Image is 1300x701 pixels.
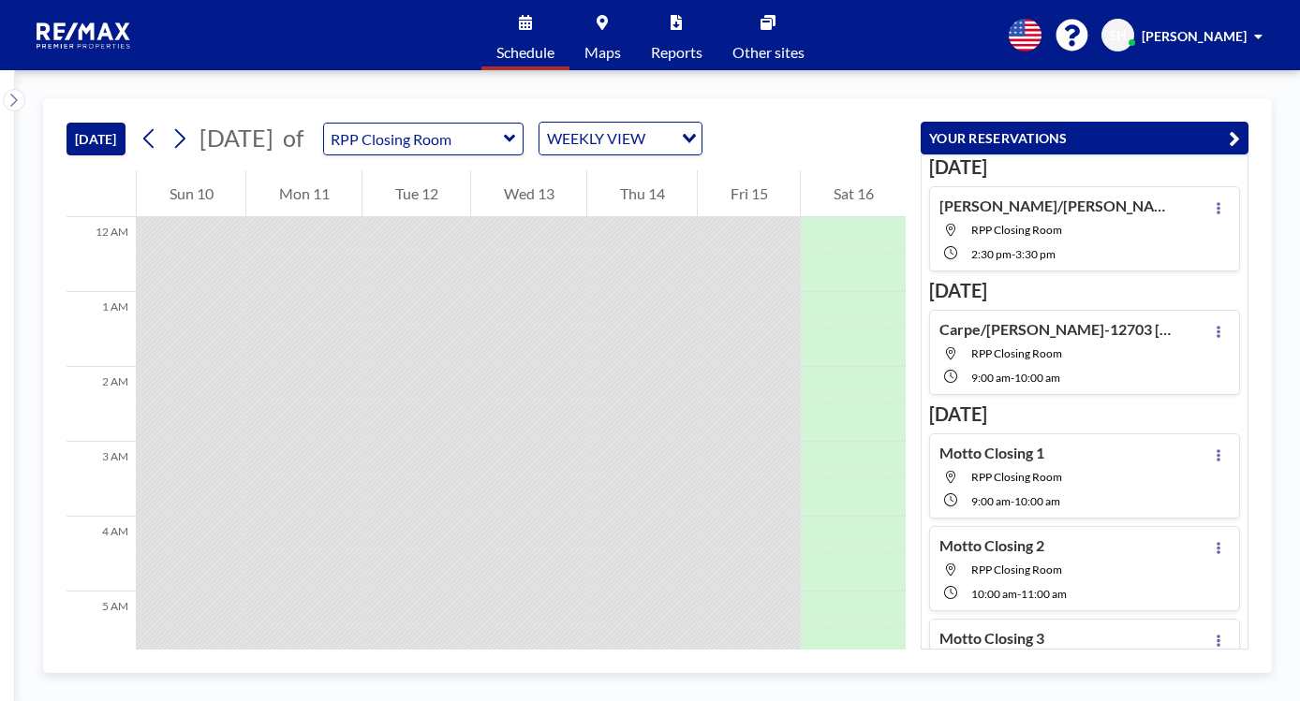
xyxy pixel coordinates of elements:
[971,247,1012,261] span: 2:30 PM
[471,170,586,217] div: Wed 13
[929,155,1240,179] h3: [DATE]
[66,517,136,591] div: 4 AM
[362,170,470,217] div: Tue 12
[587,170,697,217] div: Thu 14
[539,123,702,154] div: Search for option
[66,591,136,666] div: 5 AM
[543,126,649,151] span: WEEKLY VIEW
[199,124,273,152] span: [DATE]
[30,17,139,54] img: organization-logo
[1011,371,1014,385] span: -
[324,124,504,154] input: RPP Closing Room
[651,45,702,60] span: Reports
[971,371,1011,385] span: 9:00 AM
[971,223,1062,237] span: RPP Closing Room
[801,170,906,217] div: Sat 16
[1015,247,1056,261] span: 3:30 PM
[929,402,1240,426] h3: [DATE]
[584,45,621,60] span: Maps
[971,587,1017,601] span: 10:00 AM
[929,279,1240,302] h3: [DATE]
[1012,247,1015,261] span: -
[939,320,1174,339] h4: Carpe/[PERSON_NAME]-12703 [GEOGRAPHIC_DATA] Dr-[PERSON_NAME]
[1014,494,1060,508] span: 10:00 AM
[698,170,800,217] div: Fri 15
[971,562,1062,577] span: RPP Closing Room
[1142,28,1247,44] span: [PERSON_NAME]
[1109,27,1127,44] span: SH
[246,170,362,217] div: Mon 11
[283,124,303,153] span: of
[137,170,245,217] div: Sun 10
[1021,587,1067,601] span: 11:00 AM
[66,217,136,292] div: 12 AM
[651,126,671,151] input: Search for option
[939,197,1174,215] h4: [PERSON_NAME]/[PERSON_NAME] Trust-[STREET_ADDRESS][PERSON_NAME] -[PERSON_NAME]
[66,292,136,367] div: 1 AM
[66,442,136,517] div: 3 AM
[66,367,136,442] div: 2 AM
[939,444,1044,462] h4: Motto Closing 1
[939,629,1044,648] h4: Motto Closing 3
[496,45,554,60] span: Schedule
[66,123,126,155] button: [DATE]
[971,470,1062,484] span: RPP Closing Room
[939,536,1044,555] h4: Motto Closing 2
[971,494,1011,508] span: 9:00 AM
[1017,587,1021,601] span: -
[1011,494,1014,508] span: -
[971,346,1062,360] span: RPP Closing Room
[1014,371,1060,385] span: 10:00 AM
[921,122,1248,154] button: YOUR RESERVATIONS
[732,45,805,60] span: Other sites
